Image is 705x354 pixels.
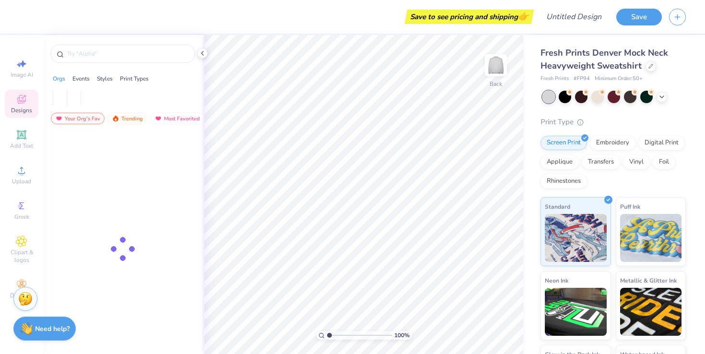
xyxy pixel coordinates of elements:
[620,214,682,262] img: Puff Ink
[5,248,38,264] span: Clipart & logos
[620,275,677,285] span: Metallic & Glitter Ink
[545,275,568,285] span: Neon Ink
[10,292,33,299] span: Decorate
[120,74,149,83] div: Print Types
[616,9,662,25] button: Save
[540,174,587,189] div: Rhinestones
[540,155,579,169] div: Applique
[540,75,569,83] span: Fresh Prints
[574,75,590,83] span: # FP94
[35,324,70,333] strong: Need help?
[545,214,607,262] img: Standard
[53,74,65,83] div: Orgs
[55,115,63,122] img: most_fav.gif
[545,201,570,212] span: Standard
[620,201,640,212] span: Puff Ink
[590,136,635,150] div: Embroidery
[12,177,31,185] span: Upload
[51,113,105,124] div: Your Org's Fav
[154,115,162,122] img: most_fav.gif
[97,74,113,83] div: Styles
[394,331,410,340] span: 100 %
[150,113,204,124] div: Most Favorited
[486,56,505,75] img: Back
[595,75,643,83] span: Minimum Order: 50 +
[10,142,33,150] span: Add Text
[14,213,29,221] span: Greek
[653,155,675,169] div: Foil
[112,115,119,122] img: trending.gif
[540,136,587,150] div: Screen Print
[490,80,502,88] div: Back
[545,288,607,336] img: Neon Ink
[540,117,686,128] div: Print Type
[11,71,33,79] span: Image AI
[107,113,147,124] div: Trending
[518,11,529,22] span: 👉
[620,288,682,336] img: Metallic & Glitter Ink
[407,10,531,24] div: Save to see pricing and shipping
[582,155,620,169] div: Transfers
[638,136,685,150] div: Digital Print
[72,74,90,83] div: Events
[539,7,609,26] input: Untitled Design
[11,106,32,114] span: Designs
[66,49,189,59] input: Try "Alpha"
[540,47,668,71] span: Fresh Prints Denver Mock Neck Heavyweight Sweatshirt
[623,155,650,169] div: Vinyl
